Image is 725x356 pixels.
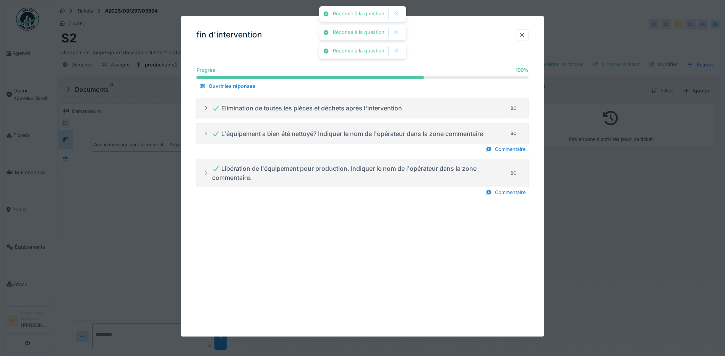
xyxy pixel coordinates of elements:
div: Ouvrir les réponses [196,81,258,91]
div: Réponse à la question [333,11,384,17]
div: Elimination de toutes les pièces et déchets après l'intervention [212,104,402,113]
div: Libération de l'équipement pour production. Indiquer le nom de l'opérateur dans la zone commentaire. [212,164,505,182]
progress: 100 % [196,76,529,79]
div: Commentaire [483,187,529,197]
div: BC [508,128,519,139]
div: BC [508,168,519,178]
summary: Elimination de toutes les pièces et déchets après l'interventionBC [200,101,525,115]
h3: fin d'intervention [196,30,262,40]
div: BC [508,103,519,113]
div: Progrès [196,66,215,74]
div: Réponse à la question [333,29,384,36]
summary: Libération de l'équipement pour production. Indiquer le nom de l'opérateur dans la zone commentai... [200,162,525,184]
div: L'équipement a bien été nettoyé? Indiquer le nom de l'opérateur dans la zone commentaire [212,129,483,138]
div: Commentaire [483,144,529,154]
summary: L'équipement a bien été nettoyé? Indiquer le nom de l'opérateur dans la zone commentaireBC [200,126,525,141]
div: 100 % [516,66,529,74]
div: Réponse à la question [333,48,384,54]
